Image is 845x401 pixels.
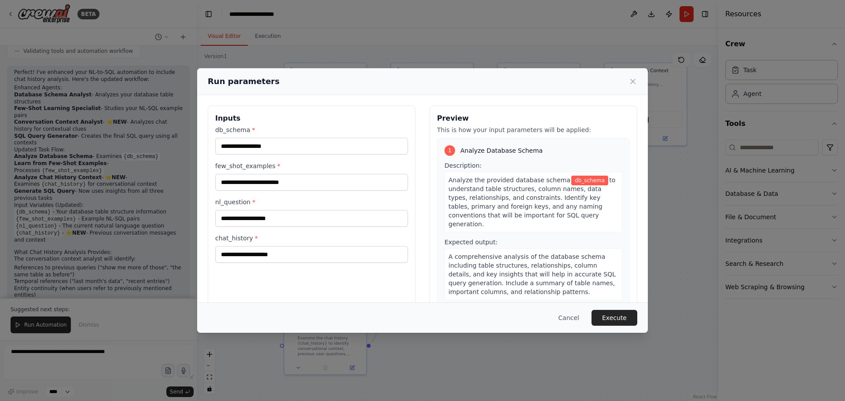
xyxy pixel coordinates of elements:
button: Cancel [551,310,586,326]
label: few_shot_examples [215,162,408,170]
span: Expected output: [445,239,498,246]
h2: Run parameters [208,75,279,88]
p: This is how your input parameters will be applied: [437,125,630,134]
span: Analyze the provided database schema [448,177,570,184]
div: 1 [445,145,455,156]
button: Execute [591,310,637,326]
label: chat_history [215,234,408,243]
span: to understand table structures, column names, data types, relationships, and constraints. Identif... [448,177,615,228]
h3: Preview [437,113,630,124]
label: db_schema [215,125,408,134]
span: Analyze Database Schema [460,146,543,155]
span: Description: [445,162,481,169]
span: Variable: db_schema [571,176,608,185]
label: nl_question [215,198,408,206]
span: A comprehensive analysis of the database schema including table structures, relationships, column... [448,253,616,295]
h3: Inputs [215,113,408,124]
